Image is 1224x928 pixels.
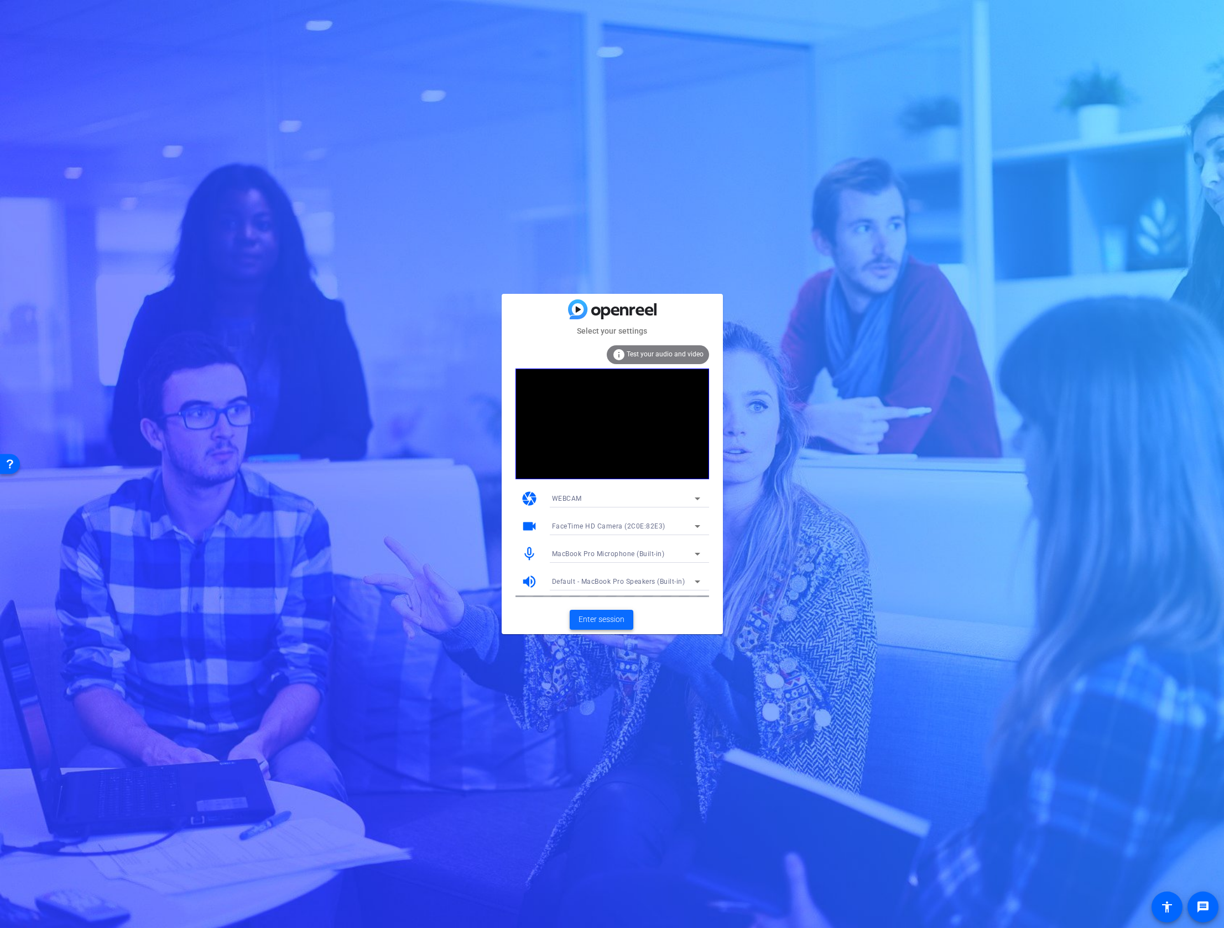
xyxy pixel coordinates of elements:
mat-card-subtitle: Select your settings [502,325,723,337]
span: Default - MacBook Pro Speakers (Built-in) [552,578,685,585]
mat-icon: info [612,348,626,361]
mat-icon: mic_none [521,546,538,562]
mat-icon: accessibility [1160,900,1174,914]
span: Test your audio and video [627,350,704,358]
span: Enter session [579,614,624,625]
mat-icon: volume_up [521,573,538,590]
mat-icon: camera [521,490,538,507]
button: Enter session [570,610,633,630]
mat-icon: videocam [521,518,538,535]
span: FaceTime HD Camera (2C0E:82E3) [552,522,665,530]
img: blue-gradient.svg [568,299,657,319]
span: MacBook Pro Microphone (Built-in) [552,550,665,558]
span: WEBCAM [552,495,582,502]
mat-icon: message [1196,900,1210,914]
